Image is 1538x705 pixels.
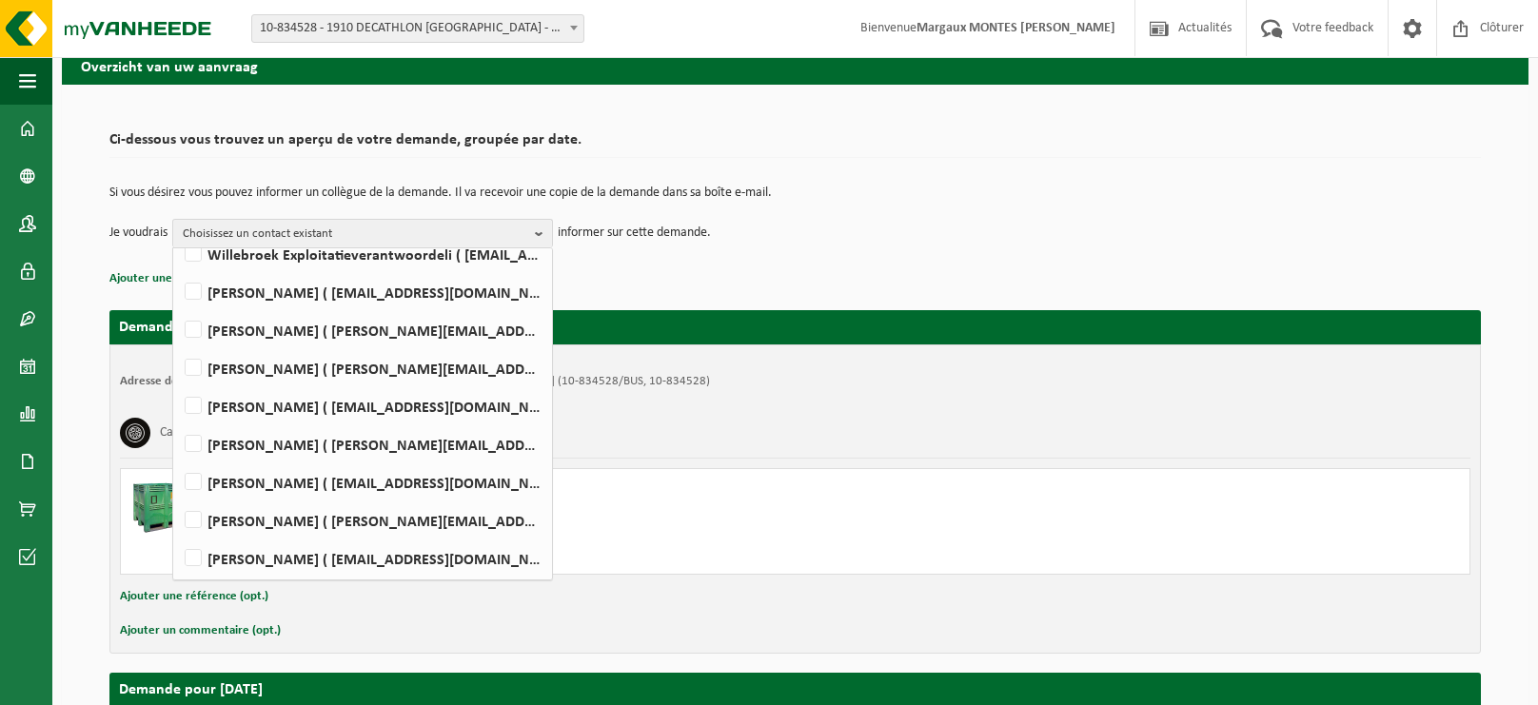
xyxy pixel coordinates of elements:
[252,15,583,42] span: 10-834528 - 1910 DECATHLON BRUSSELS CITY - BRUXELLES
[181,354,542,382] label: [PERSON_NAME] ( [PERSON_NAME][EMAIL_ADDRESS][DOMAIN_NAME] )
[160,418,266,448] h3: Caoutchouc et latex
[120,375,240,387] strong: Adresse de placement:
[62,47,1528,84] h2: Overzicht van uw aanvraag
[251,14,584,43] span: 10-834528 - 1910 DECATHLON BRUSSELS CITY - BRUXELLES
[109,132,1481,158] h2: Ci-dessous vous trouvez un aperçu de votre demande, groupée par date.
[181,240,542,268] label: Willebroek Exploitatieverantwoordeli ( [EMAIL_ADDRESS][DOMAIN_NAME] )
[109,186,1481,200] p: Si vous désirez vous pouvez informer un collègue de la demande. Il va recevoir une copie de la de...
[181,316,542,344] label: [PERSON_NAME] ( [PERSON_NAME][EMAIL_ADDRESS][PERSON_NAME][DOMAIN_NAME] )
[917,21,1115,35] strong: Margaux MONTES [PERSON_NAME]
[119,320,263,335] strong: Demande pour [DATE]
[181,468,542,497] label: [PERSON_NAME] ( [EMAIL_ADDRESS][DOMAIN_NAME] )
[181,278,542,306] label: [PERSON_NAME] ( [EMAIL_ADDRESS][DOMAIN_NAME] )
[109,219,168,247] p: Je voudrais
[181,544,542,573] label: [PERSON_NAME] ( [EMAIL_ADDRESS][DOMAIN_NAME] )
[130,479,187,536] img: PB-HB-1400-HPE-GN-01.png
[181,430,542,459] label: [PERSON_NAME] ( [PERSON_NAME][EMAIL_ADDRESS][DOMAIN_NAME] )
[181,392,542,421] label: [PERSON_NAME] ( [EMAIL_ADDRESS][DOMAIN_NAME] )
[172,219,553,247] button: Choisissez un contact existant
[181,506,542,535] label: [PERSON_NAME] ( [PERSON_NAME][EMAIL_ADDRESS][DOMAIN_NAME] )
[183,220,527,248] span: Choisissez un contact existant
[120,618,281,643] button: Ajouter un commentaire (opt.)
[558,219,711,247] p: informer sur cette demande.
[109,266,258,291] button: Ajouter une référence (opt.)
[120,584,268,609] button: Ajouter une référence (opt.)
[119,682,263,697] strong: Demande pour [DATE]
